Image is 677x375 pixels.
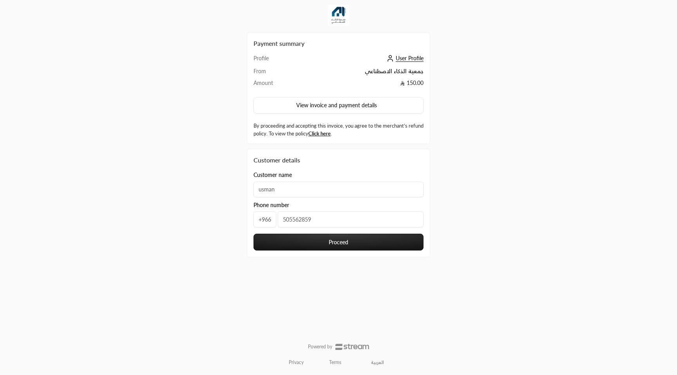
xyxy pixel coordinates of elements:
a: Privacy [289,359,304,366]
h2: Payment summary [253,39,424,48]
div: Customer details [253,155,424,165]
a: Terms [329,359,341,366]
td: Profile [253,54,296,67]
img: Company Logo [328,5,349,26]
span: +966 [253,211,276,227]
input: Phone number [278,211,424,227]
input: Customer name [253,182,424,197]
label: By proceeding and accepting this invoice, you agree to the merchant’s refund policy. To view the ... [253,122,424,137]
button: Proceed [253,234,424,251]
span: Phone number [253,201,289,209]
button: View invoice and payment details [253,97,424,114]
span: User Profile [396,55,424,62]
a: Click here [308,130,331,137]
span: Customer name [253,171,292,179]
td: جمعية الذكاء الاصطناعي [296,67,424,79]
td: From [253,67,296,79]
td: Amount [253,79,296,91]
a: User Profile [385,55,424,61]
td: 150.00 [296,79,424,91]
a: العربية [367,356,388,369]
p: Powered by [308,344,332,350]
